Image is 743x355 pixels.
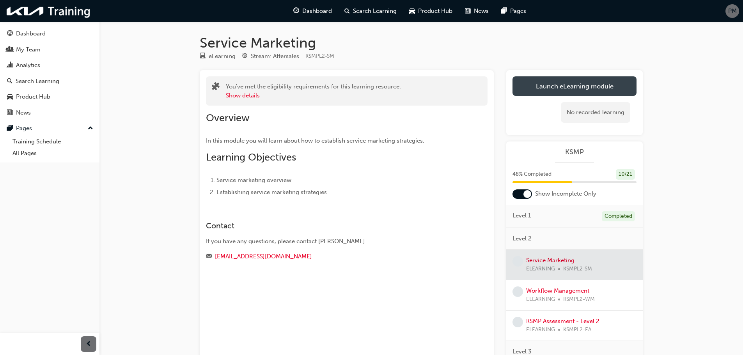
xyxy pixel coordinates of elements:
[403,3,459,19] a: car-iconProduct Hub
[4,3,94,19] img: kia-training
[7,30,13,37] span: guage-icon
[512,76,637,96] a: Launch eLearning module
[3,121,96,136] button: Pages
[7,94,13,101] span: car-icon
[9,147,96,159] a: All Pages
[206,112,250,124] span: Overview
[512,211,531,220] span: Level 1
[16,29,46,38] div: Dashboard
[9,136,96,148] a: Training Schedule
[7,62,13,69] span: chart-icon
[242,53,248,60] span: target-icon
[535,189,596,198] span: Show Incomplete Only
[86,339,92,349] span: prev-icon
[526,287,589,294] a: Workflow Management
[338,3,403,19] a: search-iconSearch Learning
[216,177,291,184] span: Service marketing overview
[512,170,551,179] span: 48 % Completed
[501,6,507,16] span: pages-icon
[418,7,452,16] span: Product Hub
[602,211,635,222] div: Completed
[88,124,93,134] span: up-icon
[226,82,401,100] div: You've met the eligibility requirements for this learning resource.
[353,7,397,16] span: Search Learning
[206,221,459,230] h3: Contact
[216,189,327,196] span: Establishing service marketing strategies
[563,295,595,304] span: KSMPL2-WM
[512,234,532,243] span: Level 2
[495,3,532,19] a: pages-iconPages
[209,52,236,61] div: eLearning
[459,3,495,19] a: news-iconNews
[512,256,523,267] span: learningRecordVerb_NONE-icon
[512,148,637,157] a: KSMP
[251,52,299,61] div: Stream: Aftersales
[293,6,299,16] span: guage-icon
[16,108,31,117] div: News
[206,137,424,144] span: In this module you will learn about how to establish service marketing strategies.
[242,51,299,61] div: Stream
[200,51,236,61] div: Type
[7,46,13,53] span: people-icon
[474,7,489,16] span: News
[725,4,739,18] button: PM
[561,102,630,123] div: No recorded learning
[7,78,12,85] span: search-icon
[16,45,41,54] div: My Team
[206,252,459,261] div: Email
[3,106,96,120] a: News
[200,53,206,60] span: learningResourceType_ELEARNING-icon
[3,74,96,88] a: Search Learning
[3,25,96,121] button: DashboardMy TeamAnalyticsSearch LearningProduct HubNews
[526,295,555,304] span: ELEARNING
[526,318,599,325] a: KSMP Assessment - Level 2
[226,91,260,100] button: Show details
[3,42,96,57] a: My Team
[206,237,459,246] div: If you have any questions, please contact [PERSON_NAME].
[563,325,591,334] span: KSMPL2-EA
[302,7,332,16] span: Dashboard
[206,151,296,163] span: Learning Objectives
[305,53,334,59] span: Learning resource code
[200,34,643,51] h1: Service Marketing
[7,110,13,117] span: news-icon
[16,77,59,86] div: Search Learning
[212,83,220,92] span: puzzle-icon
[287,3,338,19] a: guage-iconDashboard
[465,6,471,16] span: news-icon
[206,253,212,260] span: email-icon
[3,26,96,41] a: Dashboard
[16,92,50,101] div: Product Hub
[616,169,635,180] div: 10 / 21
[526,325,555,334] span: ELEARNING
[215,253,312,260] a: [EMAIL_ADDRESS][DOMAIN_NAME]
[512,317,523,327] span: learningRecordVerb_NONE-icon
[16,124,32,133] div: Pages
[3,90,96,104] a: Product Hub
[409,6,415,16] span: car-icon
[510,7,526,16] span: Pages
[7,125,13,132] span: pages-icon
[16,61,40,70] div: Analytics
[728,7,737,16] span: PM
[344,6,350,16] span: search-icon
[512,286,523,297] span: learningRecordVerb_NONE-icon
[3,58,96,72] a: Analytics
